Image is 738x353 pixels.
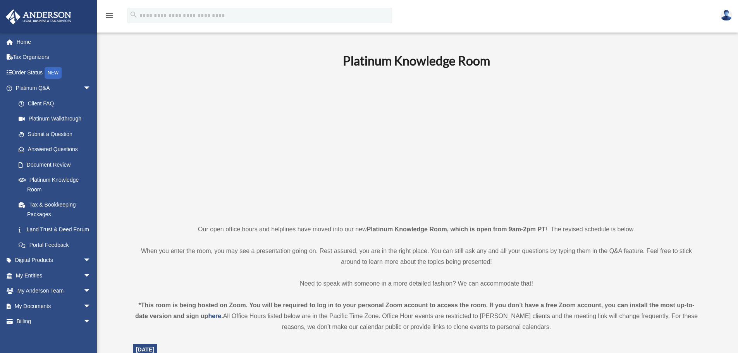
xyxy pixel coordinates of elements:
a: Platinum Q&Aarrow_drop_down [5,81,103,96]
span: arrow_drop_down [83,253,99,269]
a: Tax & Bookkeeping Packages [11,197,103,222]
span: arrow_drop_down [83,298,99,314]
a: My Anderson Teamarrow_drop_down [5,283,103,299]
a: Tax Organizers [5,50,103,65]
a: Platinum Knowledge Room [11,172,99,197]
iframe: 231110_Toby_KnowledgeRoom [300,79,533,210]
a: Digital Productsarrow_drop_down [5,253,103,268]
p: When you enter the room, you may see a presentation going on. Rest assured, you are in the right ... [133,246,700,267]
i: search [129,10,138,19]
img: Anderson Advisors Platinum Portal [3,9,74,24]
a: My Documentsarrow_drop_down [5,298,103,314]
div: NEW [45,67,62,79]
span: arrow_drop_down [83,283,99,299]
a: Platinum Walkthrough [11,111,103,127]
i: menu [105,11,114,20]
a: Land Trust & Deed Forum [11,222,103,238]
p: Our open office hours and helplines have moved into our new ! The revised schedule is below. [133,224,700,235]
span: arrow_drop_down [83,268,99,284]
span: arrow_drop_down [83,314,99,330]
a: Answered Questions [11,142,103,157]
a: My Entitiesarrow_drop_down [5,268,103,283]
b: Platinum Knowledge Room [343,53,490,68]
a: Home [5,34,103,50]
span: arrow_drop_down [83,81,99,96]
a: Client FAQ [11,96,103,111]
strong: Platinum Knowledge Room, which is open from 9am-2pm PT [367,226,545,232]
a: Portal Feedback [11,237,103,253]
span: [DATE] [136,346,155,353]
a: Billingarrow_drop_down [5,314,103,329]
img: User Pic [721,10,732,21]
a: Document Review [11,157,103,172]
a: menu [105,14,114,20]
strong: *This room is being hosted on Zoom. You will be required to log in to your personal Zoom account ... [135,302,695,319]
strong: . [221,313,223,319]
a: Order StatusNEW [5,65,103,81]
a: Submit a Question [11,126,103,142]
div: All Office Hours listed below are in the Pacific Time Zone. Office Hour events are restricted to ... [133,300,700,332]
p: Need to speak with someone in a more detailed fashion? We can accommodate that! [133,278,700,289]
a: here [208,313,221,319]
